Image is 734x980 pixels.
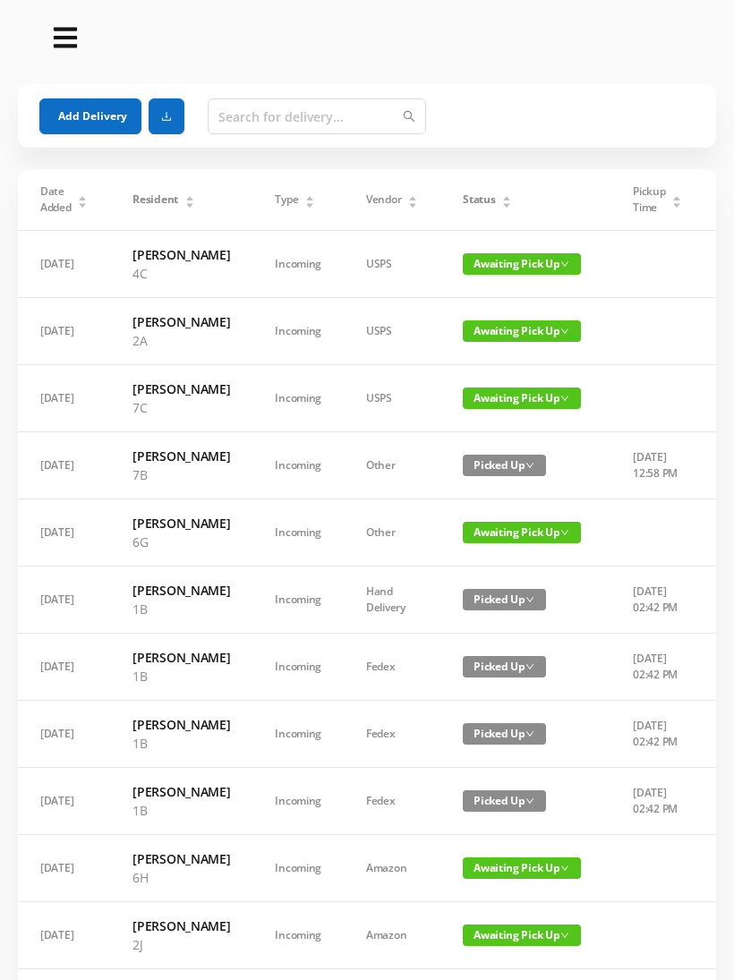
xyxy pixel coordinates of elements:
td: Amazon [344,902,440,969]
td: [DATE] 02:42 PM [610,768,704,835]
i: icon: caret-down [305,200,315,206]
i: icon: search [403,110,415,123]
p: 1B [132,600,230,618]
i: icon: caret-up [408,193,418,199]
td: Incoming [252,499,344,567]
td: [DATE] [18,902,110,969]
h6: [PERSON_NAME] [132,782,230,801]
span: Awaiting Pick Up [463,857,581,879]
td: Incoming [252,432,344,499]
i: icon: down [525,595,534,604]
i: icon: down [560,260,569,268]
td: [DATE] [18,499,110,567]
td: Other [344,499,440,567]
p: 6H [132,868,230,887]
i: icon: caret-up [184,193,194,199]
div: Sort [671,193,682,204]
i: icon: caret-up [305,193,315,199]
td: USPS [344,365,440,432]
td: Incoming [252,231,344,298]
p: 7C [132,398,230,417]
td: Fedex [344,701,440,768]
span: Picked Up [463,589,546,610]
i: icon: down [560,864,569,873]
td: Incoming [252,835,344,902]
td: USPS [344,298,440,365]
p: 6G [132,533,230,551]
span: Status [463,192,495,208]
span: Picked Up [463,656,546,677]
td: [DATE] 02:42 PM [610,701,704,768]
span: Awaiting Pick Up [463,388,581,409]
i: icon: caret-up [672,193,682,199]
button: Add Delivery [39,98,141,134]
h6: [PERSON_NAME] [132,916,230,935]
h6: [PERSON_NAME] [132,447,230,465]
i: icon: caret-down [184,200,194,206]
td: [DATE] [18,835,110,902]
td: Incoming [252,768,344,835]
td: USPS [344,231,440,298]
p: 4C [132,264,230,283]
i: icon: down [525,797,534,805]
i: icon: down [560,528,569,537]
h6: [PERSON_NAME] [132,379,230,398]
span: Picked Up [463,790,546,812]
i: icon: caret-up [78,193,88,199]
h6: [PERSON_NAME] [132,849,230,868]
td: Fedex [344,634,440,701]
i: icon: caret-down [408,200,418,206]
span: Resident [132,192,178,208]
td: Incoming [252,634,344,701]
span: Type [275,192,298,208]
td: [DATE] [18,701,110,768]
span: Vendor [366,192,401,208]
td: [DATE] 12:58 PM [610,432,704,499]
div: Sort [501,193,512,204]
span: Awaiting Pick Up [463,925,581,946]
td: Incoming [252,567,344,634]
i: icon: down [525,729,534,738]
p: 2A [132,331,230,350]
td: [DATE] [18,298,110,365]
td: [DATE] [18,768,110,835]
button: icon: download [149,98,184,134]
h6: [PERSON_NAME] [132,245,230,264]
td: Fedex [344,768,440,835]
p: 1B [132,801,230,820]
span: Awaiting Pick Up [463,253,581,275]
i: icon: down [525,662,534,671]
h6: [PERSON_NAME] [132,648,230,667]
div: Sort [184,193,195,204]
input: Search for delivery... [208,98,426,134]
h6: [PERSON_NAME] [132,581,230,600]
p: 7B [132,465,230,484]
div: Sort [304,193,315,204]
i: icon: caret-up [502,193,512,199]
i: icon: down [525,461,534,470]
i: icon: down [560,394,569,403]
td: Incoming [252,365,344,432]
span: Awaiting Pick Up [463,522,581,543]
p: 1B [132,734,230,753]
span: Picked Up [463,723,546,745]
div: Sort [77,193,88,204]
i: icon: caret-down [78,200,88,206]
h6: [PERSON_NAME] [132,312,230,331]
i: icon: caret-down [672,200,682,206]
i: icon: caret-down [502,200,512,206]
span: Picked Up [463,455,546,476]
td: [DATE] [18,365,110,432]
span: Date Added [40,183,72,216]
p: 2J [132,935,230,954]
p: 1B [132,667,230,686]
td: [DATE] 02:42 PM [610,634,704,701]
td: [DATE] [18,231,110,298]
h6: [PERSON_NAME] [132,715,230,734]
i: icon: down [560,327,569,336]
td: [DATE] 02:42 PM [610,567,704,634]
i: icon: down [560,931,569,940]
h6: [PERSON_NAME] [132,514,230,533]
span: Pickup Time [633,183,665,216]
td: Amazon [344,835,440,902]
